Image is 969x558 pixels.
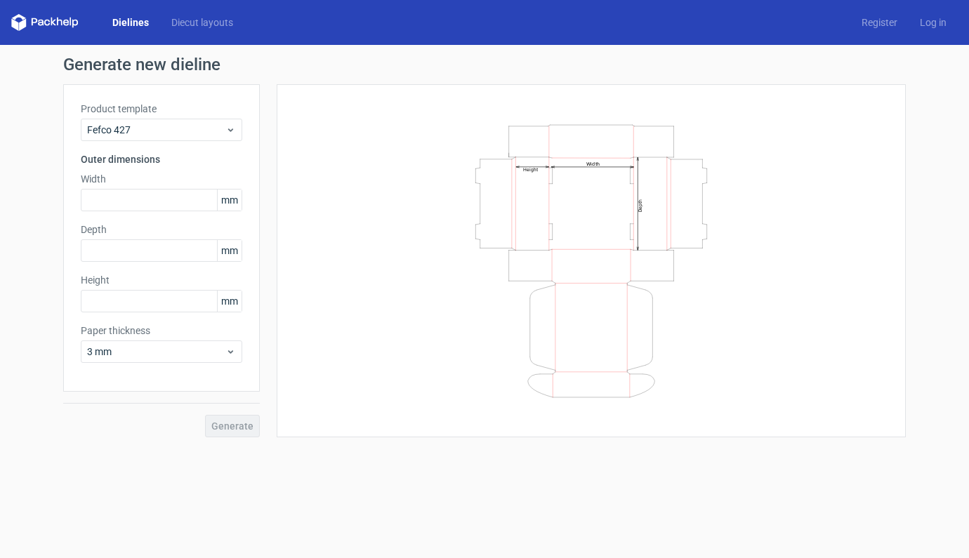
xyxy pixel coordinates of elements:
span: mm [217,291,242,312]
span: 3 mm [87,345,225,359]
label: Height [81,273,242,287]
label: Depth [81,222,242,237]
span: mm [217,190,242,211]
a: Diecut layouts [160,15,244,29]
span: Fefco 427 [87,123,225,137]
a: Log in [909,15,958,29]
text: Depth [638,199,643,211]
text: Width [586,160,600,166]
label: Width [81,172,242,186]
text: Height [523,166,538,172]
a: Dielines [101,15,160,29]
h3: Outer dimensions [81,152,242,166]
h1: Generate new dieline [63,56,906,73]
span: mm [217,240,242,261]
a: Register [850,15,909,29]
label: Paper thickness [81,324,242,338]
label: Product template [81,102,242,116]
